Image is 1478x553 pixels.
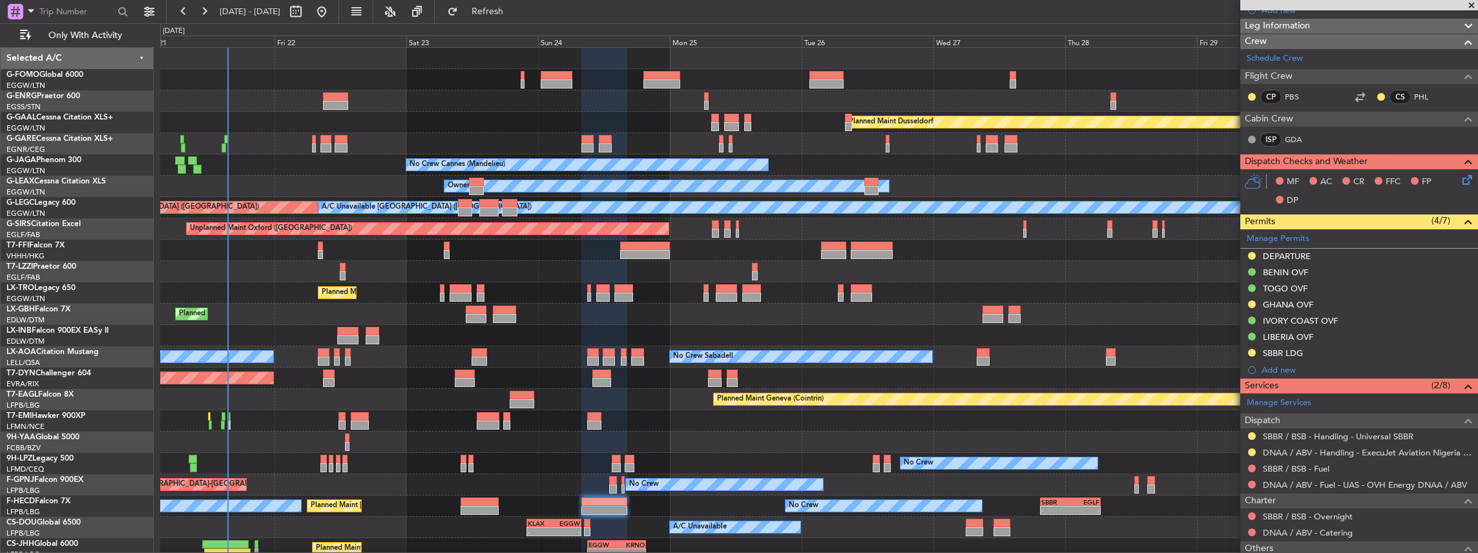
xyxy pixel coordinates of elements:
[34,31,136,40] span: Only With Activity
[1285,91,1314,103] a: PBS
[410,155,505,174] div: No Crew Cannes (Mandelieu)
[1320,176,1332,189] span: AC
[1263,283,1307,294] div: TOGO OVF
[6,220,81,228] a: G-SIRSCitation Excel
[1041,506,1070,514] div: -
[6,348,36,356] span: LX-AOA
[588,541,617,548] div: EGGW
[6,519,37,527] span: CS-DOU
[6,92,37,100] span: G-ENRG
[6,455,74,463] a: 9H-LPZLegacy 500
[554,519,579,527] div: EGGW
[1247,397,1311,410] a: Manage Services
[14,25,140,46] button: Only With Activity
[6,391,74,399] a: T7-EAGLFalcon 8X
[6,455,32,463] span: 9H-LPZ
[528,528,554,536] div: -
[143,36,275,47] div: Thu 21
[673,347,733,366] div: No Crew Sabadell
[6,187,45,197] a: EGGW/LTN
[6,327,109,335] a: LX-INBFalcon 900EX EASy II
[1262,5,1472,16] div: Add new
[6,92,80,100] a: G-ENRGPraetor 600
[1245,112,1293,127] span: Cabin Crew
[6,358,40,368] a: LELL/QSA
[190,219,352,238] div: Unplanned Maint Oxford ([GEOGRAPHIC_DATA])
[1245,154,1368,169] span: Dispatch Checks and Weather
[6,71,83,79] a: G-FOMOGlobal 6000
[6,464,44,474] a: LFMD/CEQ
[933,36,1065,47] div: Wed 27
[1263,315,1338,326] div: IVORY COAST OVF
[1263,348,1303,359] div: SBBR LDG
[1247,233,1309,245] a: Manage Permits
[1245,34,1267,49] span: Crew
[6,102,41,112] a: EGSS/STN
[6,497,70,505] a: F-HECDFalcon 7X
[6,337,45,346] a: EDLW/DTM
[1353,176,1364,189] span: CR
[6,145,45,154] a: EGNR/CEG
[39,2,114,21] input: Trip Number
[6,242,29,249] span: T7-FFI
[6,156,36,164] span: G-JAGA
[322,283,525,302] div: Planned Maint [GEOGRAPHIC_DATA] ([GEOGRAPHIC_DATA])
[554,528,579,536] div: -
[1245,19,1310,34] span: Leg Information
[322,198,532,217] div: A/C Unavailable [GEOGRAPHIC_DATA] ([GEOGRAPHIC_DATA])
[1390,90,1411,104] div: CS
[1386,176,1400,189] span: FFC
[6,306,35,313] span: LX-GBH
[441,1,519,22] button: Refresh
[1263,447,1472,458] a: DNAA / ABV - Handling - ExecuJet Aviation Nigeria DNAA
[6,379,39,389] a: EVRA/RIX
[1041,498,1070,506] div: SBBR
[6,199,34,207] span: G-LEGC
[6,476,83,484] a: F-GPNJFalcon 900EX
[220,6,280,17] span: [DATE] - [DATE]
[6,263,76,271] a: T7-LZZIPraetor 600
[6,123,45,133] a: EGGW/LTN
[163,26,185,37] div: [DATE]
[1287,176,1299,189] span: MF
[6,433,36,441] span: 9H-YAA
[6,507,40,517] a: LFPB/LBG
[6,422,45,432] a: LFMN/NCE
[6,114,113,121] a: G-GAALCessna Citation XLS+
[802,36,933,47] div: Tue 26
[6,540,34,548] span: CS-JHH
[6,273,40,282] a: EGLF/FAB
[6,391,38,399] span: T7-EAGL
[1262,364,1472,375] div: Add new
[6,412,32,420] span: T7-EMI
[1263,479,1467,490] a: DNAA / ABV - Fuel - UAS - OVH Energy DNAA / ABV
[673,517,727,537] div: A/C Unavailable
[6,327,32,335] span: LX-INB
[448,176,470,196] div: Owner
[1065,36,1197,47] div: Thu 28
[461,7,515,16] span: Refresh
[6,443,41,453] a: FCBB/BZV
[6,209,45,218] a: EGGW/LTN
[1263,431,1413,442] a: SBBR / BSB - Handling - Universal SBBR
[6,178,34,185] span: G-LEAX
[1260,132,1282,147] div: ISP
[6,348,99,356] a: LX-AOACitation Mustang
[6,178,106,185] a: G-LEAXCessna Citation XLS
[1287,194,1298,207] span: DP
[6,306,70,313] a: LX-GBHFalcon 7X
[6,199,76,207] a: G-LEGCLegacy 600
[1431,214,1450,227] span: (4/7)
[6,370,36,377] span: T7-DYN
[6,220,31,228] span: G-SIRS
[6,135,113,143] a: G-GARECessna Citation XLS+
[6,294,45,304] a: EGGW/LTN
[1245,494,1276,508] span: Charter
[6,135,36,143] span: G-GARE
[1247,52,1303,65] a: Schedule Crew
[6,166,45,176] a: EGGW/LTN
[6,433,79,441] a: 9H-YAAGlobal 5000
[1285,134,1314,145] a: GDA
[1422,176,1431,189] span: FP
[6,156,81,164] a: G-JAGAPhenom 300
